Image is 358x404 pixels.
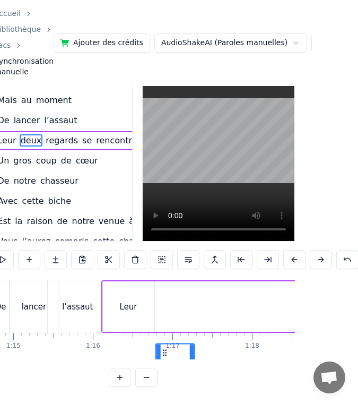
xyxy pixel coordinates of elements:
[75,154,99,167] span: cœur
[20,94,33,106] span: au
[92,235,116,247] span: cette
[22,301,47,313] div: lancer
[98,74,116,86] span: que
[62,301,93,313] div: l’assaut
[54,33,150,53] button: Ajouter des crédits
[74,74,95,86] span: ainsi
[313,362,345,393] div: Ouvrir le chat
[37,74,54,86] span: son
[13,175,37,187] span: notre
[71,215,95,227] span: notre
[35,154,58,167] span: coup
[81,134,93,147] span: se
[54,235,90,247] span: compris
[39,175,80,187] span: chasseur
[20,134,43,147] span: deux
[311,33,358,53] button: Annuler
[21,195,45,207] span: cette
[12,154,33,167] span: gros
[120,301,137,313] div: Leur
[35,94,73,106] span: moment
[6,342,21,350] div: 1:15
[14,215,23,227] span: la
[118,74,134,86] span: ses
[21,235,51,247] span: l’aurez
[56,74,72,86] span: arc
[98,215,126,227] span: venue
[6,74,35,86] span: brandi
[128,215,135,227] span: à
[45,134,79,147] span: regards
[25,215,54,227] span: raison
[43,114,78,126] span: l’assaut
[60,154,73,167] span: de
[86,342,100,350] div: 1:16
[47,195,72,207] span: biche
[56,215,69,227] span: de
[165,342,180,350] div: 1:17
[245,342,259,350] div: 1:18
[95,134,155,147] span: rencontrèrent
[13,114,41,126] span: lancer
